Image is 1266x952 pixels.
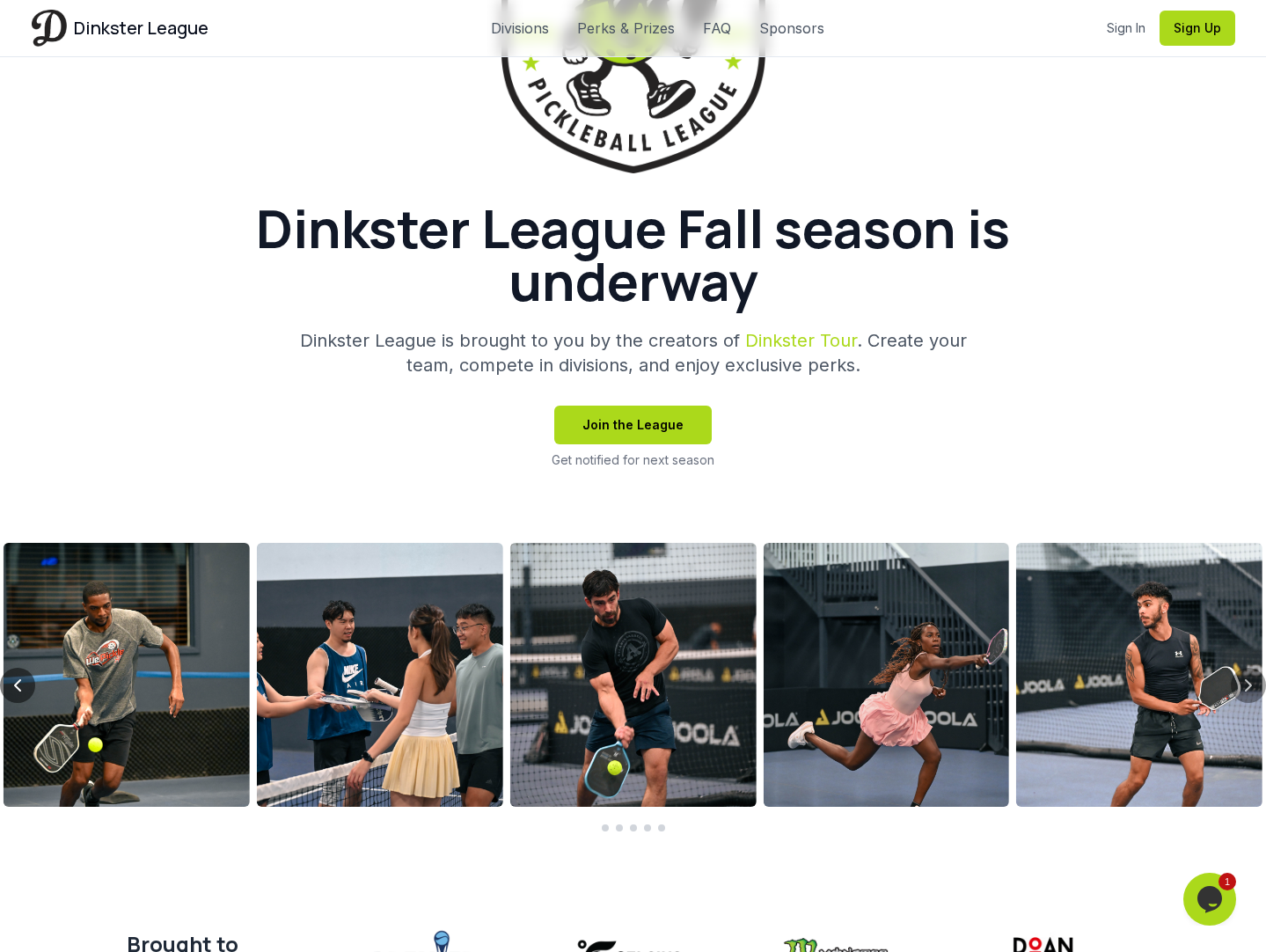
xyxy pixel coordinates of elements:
[1160,11,1235,46] button: Sign Up
[1231,668,1266,703] button: Next slide
[1107,19,1145,37] a: Sign In
[703,18,731,39] a: FAQ
[32,10,209,46] a: Dinkster League
[577,18,675,39] a: Perks & Prizes
[602,824,609,831] button: Go to slide 1
[616,824,623,831] button: Go to slide 6
[658,824,665,831] button: Go to slide 21
[552,451,714,469] p: Get notified for next season
[745,330,857,351] a: Dinkster Tour
[1183,873,1240,926] iframe: chat widget
[554,406,712,444] button: Join the League
[74,16,209,40] span: Dinkster League
[759,18,824,39] a: Sponsors
[491,18,549,39] a: Divisions
[211,201,1056,307] h1: Dinkster League Fall season is underway
[630,824,637,831] button: Go to slide 11
[296,328,971,377] p: Dinkster League is brought to you by the creators of . Create your team, compete in divisions, an...
[644,824,651,831] button: Go to slide 16
[32,10,67,46] img: Dinkster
